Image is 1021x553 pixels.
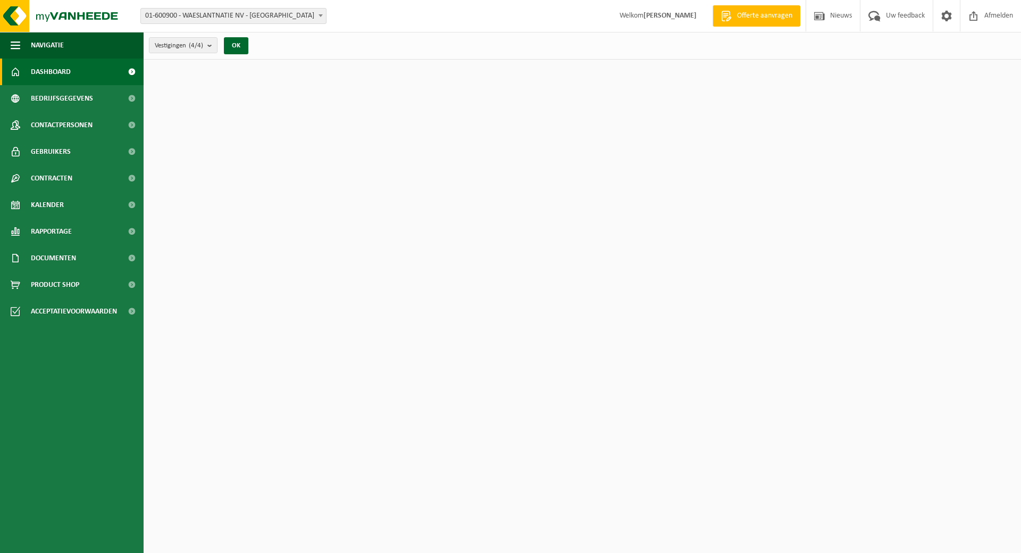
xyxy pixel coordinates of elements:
[31,59,71,85] span: Dashboard
[141,9,326,23] span: 01-600900 - WAESLANTNATIE NV - ANTWERPEN
[31,165,72,192] span: Contracten
[31,112,93,138] span: Contactpersonen
[31,245,76,271] span: Documenten
[643,12,697,20] strong: [PERSON_NAME]
[140,8,327,24] span: 01-600900 - WAESLANTNATIE NV - ANTWERPEN
[189,42,203,49] count: (4/4)
[31,85,93,112] span: Bedrijfsgegevens
[31,218,72,245] span: Rapportage
[31,298,117,325] span: Acceptatievoorwaarden
[31,138,71,165] span: Gebruikers
[155,38,203,54] span: Vestigingen
[734,11,795,21] span: Offerte aanvragen
[31,192,64,218] span: Kalender
[224,37,248,54] button: OK
[31,271,79,298] span: Product Shop
[31,32,64,59] span: Navigatie
[149,37,217,53] button: Vestigingen(4/4)
[713,5,800,27] a: Offerte aanvragen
